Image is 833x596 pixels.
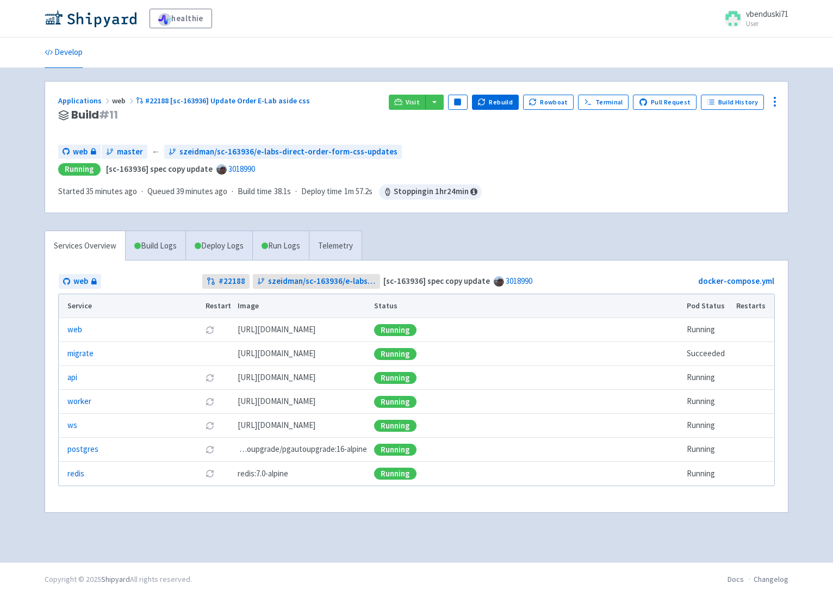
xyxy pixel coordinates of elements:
td: Running [683,318,733,342]
a: Pull Request [633,95,697,110]
a: szeidman/sc-163936/e-labs-direct-order-form-css-updates [253,274,381,289]
div: Running [374,372,416,384]
span: [DOMAIN_NAME][URL] [238,419,315,432]
a: Docs [728,574,744,584]
td: Running [683,438,733,462]
strong: [sc-163936] spec copy update [106,164,213,174]
span: Visit [406,98,420,107]
a: szeidman/sc-163936/e-labs-direct-order-form-css-updates [164,145,402,159]
small: User [746,20,788,27]
button: Restart pod [206,374,214,382]
td: Succeeded [683,342,733,366]
span: redis:7.0-alpine [238,468,288,480]
span: pgautoupgrade/pgautoupgrade:16-alpine [238,443,367,456]
a: Deploy Logs [185,231,252,261]
div: · · · [58,184,482,200]
a: #22188 [202,274,250,289]
td: Running [683,390,733,414]
span: Deploy time [301,185,342,198]
span: 38.1s [274,185,291,198]
span: Queued [147,186,227,196]
button: Restart pod [206,398,214,406]
button: Rowboat [523,95,574,110]
a: web [58,145,101,159]
a: postgres [67,443,98,456]
button: Restart pod [206,326,214,334]
div: Running [374,324,416,336]
td: Running [683,462,733,486]
button: Restart pod [206,445,214,454]
div: Copyright © 2025 All rights reserved. [45,574,192,585]
a: Build History [701,95,764,110]
span: [DOMAIN_NAME][URL] [238,324,315,336]
td: Running [683,366,733,390]
span: master [117,146,143,158]
span: Build time [238,185,272,198]
th: Status [371,294,683,318]
a: Services Overview [45,231,125,261]
span: ← [152,146,160,158]
div: Running [374,396,416,408]
button: Restart pod [206,469,214,478]
strong: # 22188 [219,275,245,288]
a: 3018990 [506,276,532,286]
strong: [sc-163936] spec copy update [383,276,490,286]
div: Running [58,163,101,176]
span: web [73,275,88,288]
span: # 11 [99,107,118,122]
div: Running [374,348,416,360]
button: Restart pod [206,421,214,430]
a: Telemetry [309,231,362,261]
a: healthie [150,9,212,28]
a: Applications [58,96,112,105]
th: Pod Status [683,294,733,318]
a: Develop [45,38,83,68]
a: vbenduski71 User [718,10,788,27]
a: Terminal [578,95,629,110]
td: Running [683,414,733,438]
a: ws [67,419,77,432]
span: Stopping in 1 hr 24 min [379,184,482,200]
a: Shipyard [101,574,130,584]
button: Pause [448,95,468,110]
a: Build Logs [126,231,185,261]
span: [DOMAIN_NAME][URL] [238,371,315,384]
span: Build [71,109,118,121]
a: migrate [67,347,94,360]
a: docker-compose.yml [698,276,774,286]
span: vbenduski71 [746,9,788,19]
a: Changelog [754,574,788,584]
button: Rebuild [472,95,519,110]
span: web [73,146,88,158]
th: Image [234,294,371,318]
a: api [67,371,77,384]
a: Run Logs [252,231,309,261]
a: worker [67,395,91,408]
a: web [59,274,101,289]
th: Service [59,294,202,318]
span: Started [58,186,137,196]
a: web [67,324,82,336]
a: master [102,145,147,159]
div: Running [374,420,416,432]
a: Visit [389,95,426,110]
th: Restart [202,294,234,318]
th: Restarts [733,294,774,318]
span: szeidman/sc-163936/e-labs-direct-order-form-css-updates [179,146,397,158]
span: 1m 57.2s [344,185,372,198]
a: 3018990 [228,164,255,174]
div: Running [374,444,416,456]
a: #22188 [sc-163936] Update Order E-Lab aside css [136,96,312,105]
a: redis [67,468,84,480]
time: 39 minutes ago [176,186,227,196]
span: [DOMAIN_NAME][URL] [238,347,315,360]
time: 35 minutes ago [86,186,137,196]
span: [DOMAIN_NAME][URL] [238,395,315,408]
span: web [112,96,136,105]
img: Shipyard logo [45,10,136,27]
span: szeidman/sc-163936/e-labs-direct-order-form-css-updates [268,275,376,288]
div: Running [374,468,416,480]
